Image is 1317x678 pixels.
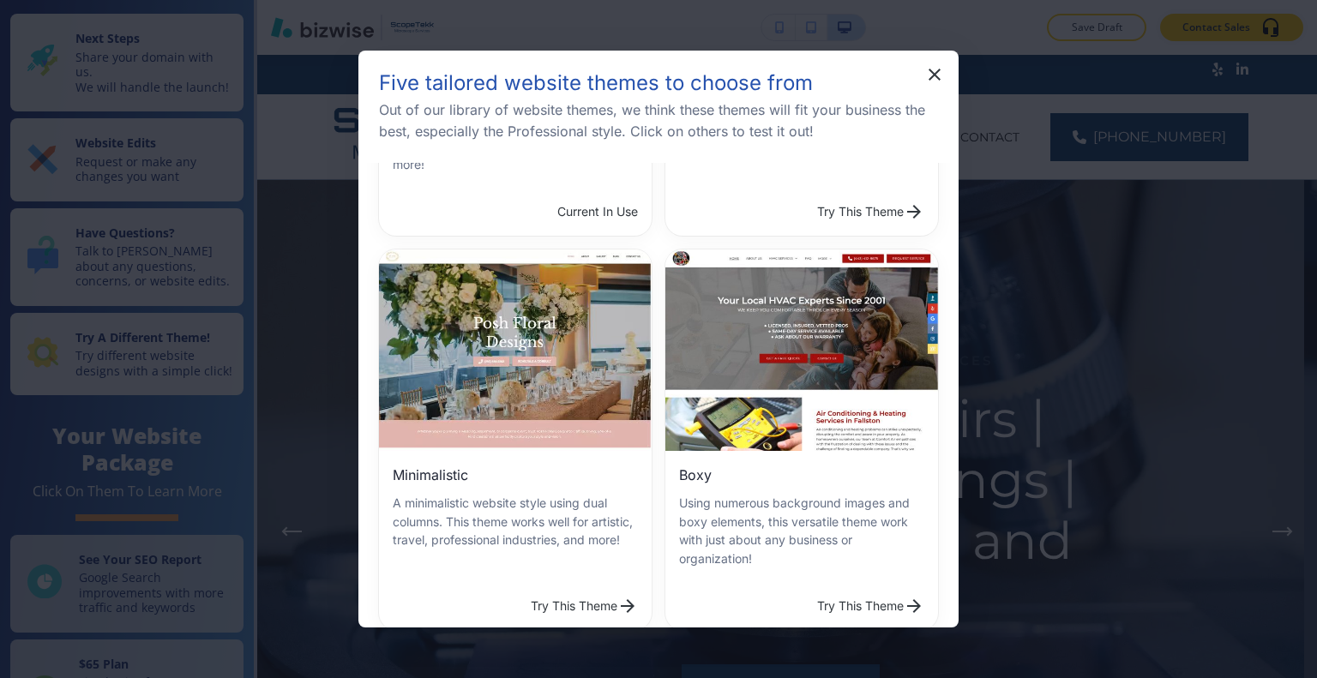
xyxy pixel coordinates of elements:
button: Boxy ThemeBoxyUsing numerous background images and boxy elements, this versatile theme work with ... [810,589,931,623]
button: Minimalistic ThemeMinimalisticA minimalistic website style using dual columns. This theme works w... [524,589,645,623]
p: A minimalistic website style using dual columns. This theme works well for artistic, travel, prof... [393,494,638,550]
h5: Five tailored website themes to choose from [379,71,813,96]
button: Engaging ThemeEngagingSleek and contemporary, it features a clean layout with bold styles. It’s w... [810,195,931,229]
h6: Minimalistic [393,465,468,486]
h6: Boxy [679,465,712,486]
h6: Out of our library of website themes, we think these themes will fit your business the best, espe... [379,99,938,142]
p: Using numerous background images and boxy elements, this versatile theme work with just about any... [679,494,924,569]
